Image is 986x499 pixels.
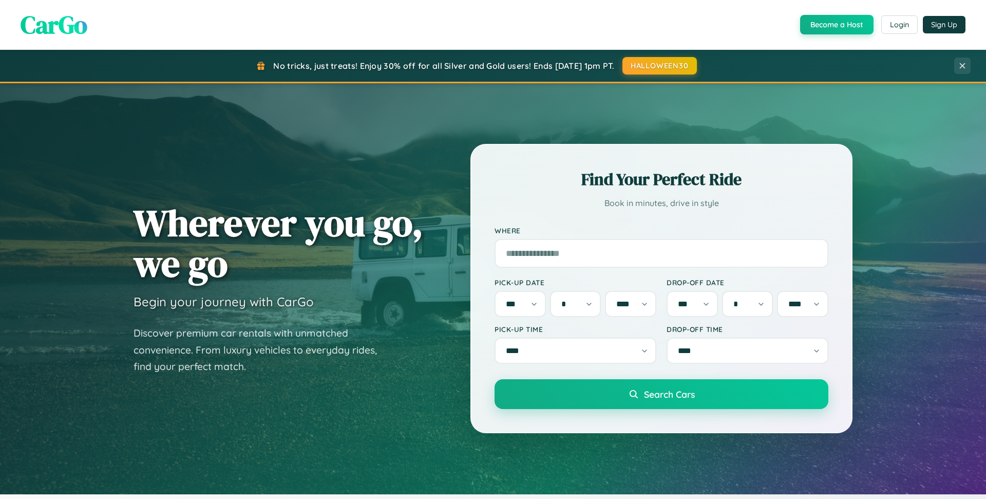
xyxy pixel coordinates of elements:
[495,325,656,334] label: Pick-up Time
[881,15,918,34] button: Login
[495,226,828,235] label: Where
[800,15,874,34] button: Become a Host
[644,389,695,400] span: Search Cars
[923,16,965,33] button: Sign Up
[667,278,828,287] label: Drop-off Date
[134,294,314,309] h3: Begin your journey with CarGo
[21,8,87,42] span: CarGo
[495,168,828,191] h2: Find Your Perfect Ride
[495,196,828,211] p: Book in minutes, drive in style
[622,57,697,75] button: HALLOWEEN30
[134,325,390,375] p: Discover premium car rentals with unmatched convenience. From luxury vehicles to everyday rides, ...
[667,325,828,334] label: Drop-off Time
[134,202,423,284] h1: Wherever you go, we go
[495,278,656,287] label: Pick-up Date
[273,61,614,71] span: No tricks, just treats! Enjoy 30% off for all Silver and Gold users! Ends [DATE] 1pm PT.
[495,379,828,409] button: Search Cars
